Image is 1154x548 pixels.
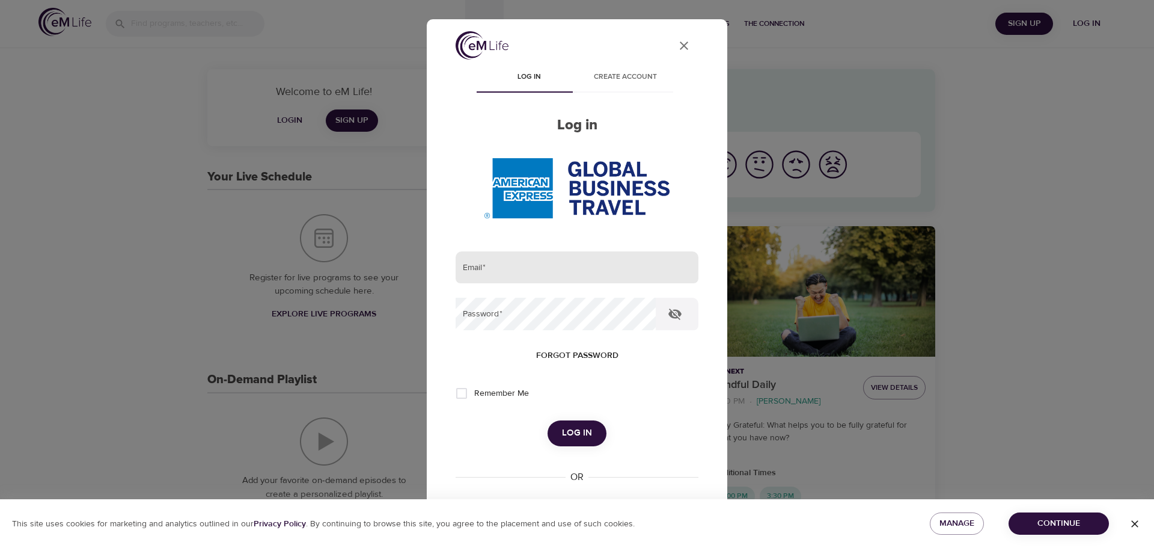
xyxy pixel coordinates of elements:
[939,516,974,531] span: Manage
[670,31,698,60] button: close
[1018,516,1099,531] span: Continue
[548,420,606,446] button: Log in
[474,387,529,400] span: Remember Me
[566,470,588,484] div: OR
[562,425,592,441] span: Log in
[456,117,698,134] h2: Log in
[456,31,508,60] img: logo
[536,348,618,363] span: Forgot password
[484,158,670,218] img: AmEx%20GBT%20logo.png
[531,345,623,367] button: Forgot password
[254,519,306,529] b: Privacy Policy
[584,71,666,84] span: Create account
[488,71,570,84] span: Log in
[456,64,698,93] div: disabled tabs example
